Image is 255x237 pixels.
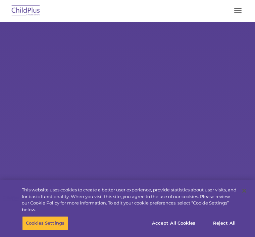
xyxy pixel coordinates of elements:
[203,216,245,230] button: Reject All
[237,183,252,198] button: Close
[10,3,42,19] img: ChildPlus by Procare Solutions
[22,187,237,213] div: This website uses cookies to create a better user experience, provide statistics about user visit...
[22,216,68,230] button: Cookies Settings
[148,216,199,230] button: Accept All Cookies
